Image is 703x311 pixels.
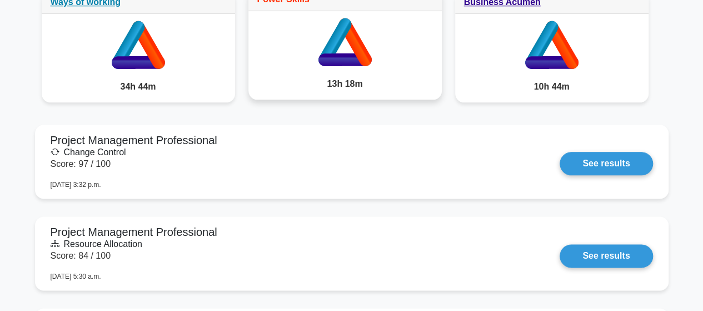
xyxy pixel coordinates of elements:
[560,244,652,268] a: See results
[42,71,235,102] div: 34h 44m
[560,152,652,175] a: See results
[455,71,649,102] div: 10h 44m
[248,68,442,100] div: 13h 18m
